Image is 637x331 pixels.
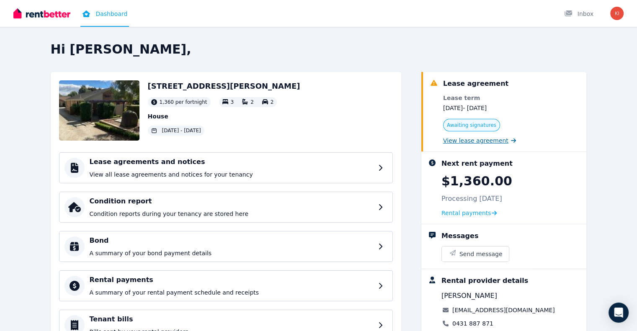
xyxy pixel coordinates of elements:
[609,303,629,323] div: Open Intercom Messenger
[231,99,234,105] span: 3
[441,209,491,217] span: Rental payments
[564,10,593,18] div: Inbox
[90,170,373,179] p: View all lease agreements and notices for your tenancy
[447,122,496,128] span: Awaiting signatures
[441,209,497,217] a: Rental payments
[90,288,373,297] p: A summary of your rental payment schedule and receipts
[443,104,516,112] dd: [DATE] - [DATE]
[443,94,516,102] dt: Lease term
[452,306,555,314] a: [EMAIL_ADDRESS][DOMAIN_NAME]
[610,7,624,20] img: Jeffrey Kirkpatrick
[250,99,254,105] span: 2
[90,210,373,218] p: Condition reports during your tenancy are stored here
[452,319,493,328] a: 0431 887 871
[59,80,139,141] img: Property Url
[443,136,508,145] span: View lease agreement
[441,231,478,241] div: Messages
[441,159,513,169] div: Next rent payment
[441,276,528,286] div: Rental provider details
[90,314,373,324] h4: Tenant bills
[271,99,274,105] span: 2
[90,157,373,167] h4: Lease agreements and notices
[441,174,512,189] p: $1,360.00
[90,249,373,257] p: A summary of your bond payment details
[160,99,207,105] span: 1,360 per fortnight
[148,80,300,92] h2: [STREET_ADDRESS][PERSON_NAME]
[90,275,373,285] h4: Rental payments
[441,194,502,204] p: Processing [DATE]
[441,291,497,301] span: [PERSON_NAME]
[13,7,70,20] img: RentBetter
[51,42,587,57] h2: Hi [PERSON_NAME],
[162,127,201,134] span: [DATE] - [DATE]
[148,112,300,121] p: House
[459,250,503,258] span: Send message
[90,236,373,246] h4: Bond
[443,79,508,89] div: Lease agreement
[442,246,509,262] button: Send message
[90,196,373,206] h4: Condition report
[443,136,516,145] a: View lease agreement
